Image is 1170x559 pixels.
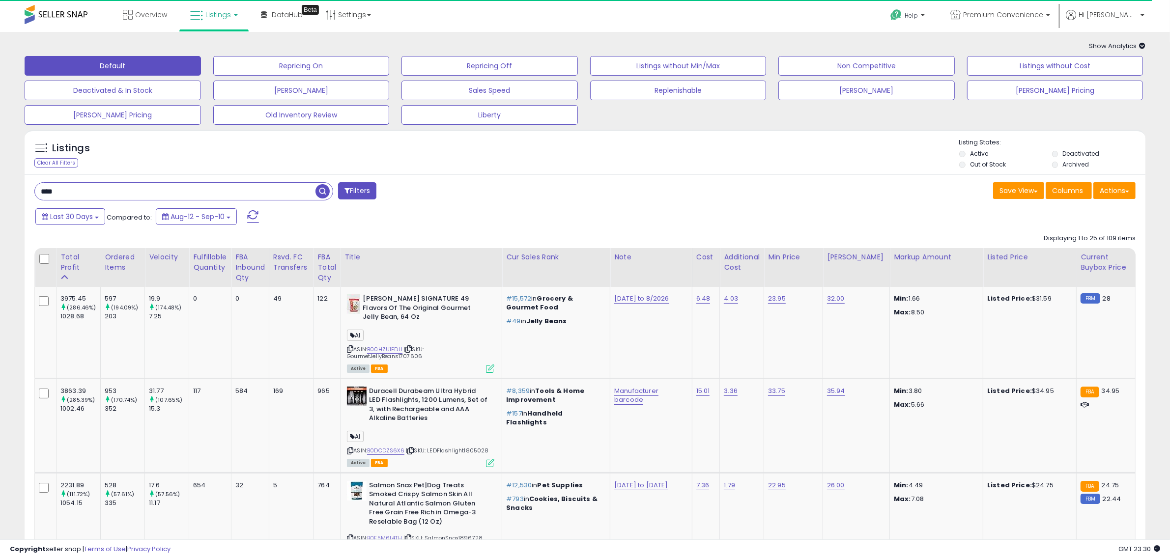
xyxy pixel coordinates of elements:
[60,499,100,507] div: 1054.15
[768,386,785,396] a: 33.75
[778,56,955,76] button: Non Competitive
[347,345,424,360] span: | SKU: GourmetJellyBeans1707606
[506,409,522,418] span: #157
[506,481,602,490] p: in
[105,252,141,273] div: Ordered Items
[367,345,402,354] a: B00HZU1EDU
[827,386,845,396] a: 35.94
[105,481,144,490] div: 528
[506,387,602,404] p: in
[317,481,333,490] div: 764
[1081,293,1100,304] small: FBM
[1103,294,1111,303] span: 28
[987,386,1032,395] b: Listed Price:
[1081,481,1099,492] small: FBA
[10,545,171,554] div: seller snap | |
[367,534,402,542] a: B0F5M6L4TH
[149,387,189,395] div: 31.77
[1081,252,1131,273] div: Current Buybox Price
[235,294,261,303] div: 0
[111,396,137,404] small: (170.74%)
[894,308,975,317] p: 8.50
[149,294,189,303] div: 19.9
[149,404,189,413] div: 15.3
[60,404,100,413] div: 1002.46
[894,252,979,262] div: Markup Amount
[347,294,360,314] img: 41FKjs7TXQL._SL40_.jpg
[987,294,1069,303] div: $31.59
[1063,149,1100,158] label: Deactivated
[401,56,578,76] button: Repricing Off
[105,499,144,507] div: 335
[60,252,96,273] div: Total Profit
[1079,10,1138,20] span: Hi [PERSON_NAME]
[317,252,336,283] div: FBA Total Qty
[213,81,390,100] button: [PERSON_NAME]
[67,490,90,498] small: (111.72%)
[827,294,845,304] a: 32.00
[894,294,975,303] p: 1.66
[1102,480,1119,490] span: 24.75
[155,396,182,404] small: (107.65%)
[10,544,46,554] strong: Copyright
[347,459,370,467] span: All listings currently available for purchase on Amazon
[890,9,902,21] i: Get Help
[1118,544,1160,554] span: 2025-10-11 23:30 GMT
[302,5,319,15] div: Tooltip anchor
[724,252,760,273] div: Additional Cost
[1081,494,1100,504] small: FBM
[347,431,364,442] span: AI
[60,387,100,395] div: 3863.39
[155,304,181,311] small: (174.48%)
[506,409,563,427] span: Handheld Flashlights
[883,1,935,32] a: Help
[347,387,367,406] img: 61jH6zAHUsL._SL40_.jpg
[1044,234,1136,243] div: Displaying 1 to 25 of 109 items
[406,447,489,454] span: | SKU: LEDFlashlight1805028
[273,294,306,303] div: 49
[317,387,333,395] div: 965
[724,386,738,396] a: 3.36
[235,481,261,490] div: 32
[696,386,710,396] a: 15.01
[696,294,711,304] a: 6.48
[347,294,494,372] div: ASIN:
[987,480,1032,490] b: Listed Price:
[25,105,201,125] button: [PERSON_NAME] Pricing
[403,534,483,542] span: | SKU: SalmonSnax1896728
[959,138,1145,147] p: Listing States:
[506,294,573,312] span: Grocery & Gourmet Food
[35,208,105,225] button: Last 30 Days
[111,490,134,498] small: (57.61%)
[1093,182,1136,199] button: Actions
[506,294,531,303] span: #15,572
[84,544,126,554] a: Terms of Use
[970,160,1006,168] label: Out of Stock
[1102,386,1120,395] span: 34.95
[25,56,201,76] button: Default
[768,294,786,304] a: 23.95
[696,480,710,490] a: 7.36
[273,252,310,273] div: Rsvd. FC Transfers
[967,56,1143,76] button: Listings without Cost
[768,480,786,490] a: 22.95
[371,364,388,373] span: FBA
[506,480,532,490] span: #12,530
[894,400,911,409] strong: Max:
[273,481,306,490] div: 5
[590,56,767,76] button: Listings without Min/Max
[235,252,265,283] div: FBA inbound Qty
[894,387,975,395] p: 3.80
[614,252,688,262] div: Note
[987,252,1072,262] div: Listed Price
[894,294,909,303] strong: Min:
[614,294,669,304] a: [DATE] to 8/2026
[127,544,171,554] a: Privacy Policy
[213,56,390,76] button: Repricing On
[1066,10,1144,32] a: Hi [PERSON_NAME]
[135,10,167,20] span: Overview
[1089,41,1145,51] span: Show Analytics
[724,294,738,304] a: 4.03
[193,387,224,395] div: 117
[987,294,1032,303] b: Listed Price:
